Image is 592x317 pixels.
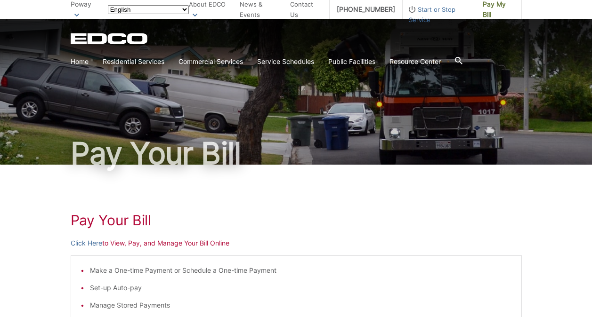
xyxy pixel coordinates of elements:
[90,283,512,293] li: Set-up Auto-pay
[103,56,164,67] a: Residential Services
[178,56,243,67] a: Commercial Services
[108,5,189,14] select: Select a language
[71,138,522,168] h1: Pay Your Bill
[71,238,102,248] a: Click Here
[90,265,512,276] li: Make a One-time Payment or Schedule a One-time Payment
[71,238,522,248] p: to View, Pay, and Manage Your Bill Online
[71,33,149,44] a: EDCD logo. Return to the homepage.
[71,56,89,67] a: Home
[257,56,314,67] a: Service Schedules
[90,300,512,310] li: Manage Stored Payments
[328,56,375,67] a: Public Facilities
[71,212,522,229] h1: Pay Your Bill
[389,56,441,67] a: Resource Center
